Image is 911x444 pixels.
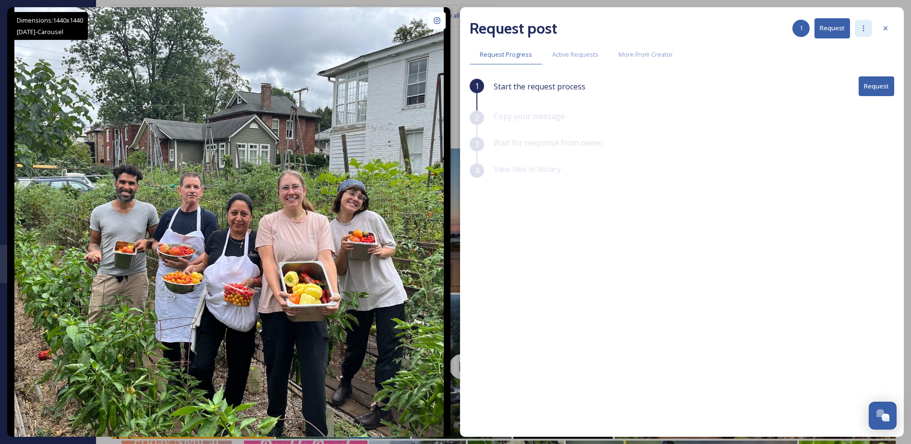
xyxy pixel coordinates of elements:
[17,16,83,25] span: Dimensions: 1440 x 1440
[859,76,894,96] button: Request
[494,137,604,148] span: Wait for response from owner
[17,27,63,36] span: [DATE] - Carousel
[14,7,444,437] img: Harvested by day, served by night! This weekend’s specials will feature ingredients hand-picked b...
[475,165,479,176] span: 4
[475,80,479,92] span: 1
[869,402,897,430] button: Open Chat
[552,50,598,59] span: Active Requests
[494,111,565,122] span: Copy your message
[470,17,557,40] h2: Request post
[480,50,532,59] span: Request Progress
[619,50,673,59] span: More From Creator
[475,138,479,150] span: 3
[814,18,850,38] button: Request
[494,164,561,174] span: View files in library
[494,81,585,92] span: Start the request process
[475,112,479,123] span: 2
[800,24,803,33] span: 1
